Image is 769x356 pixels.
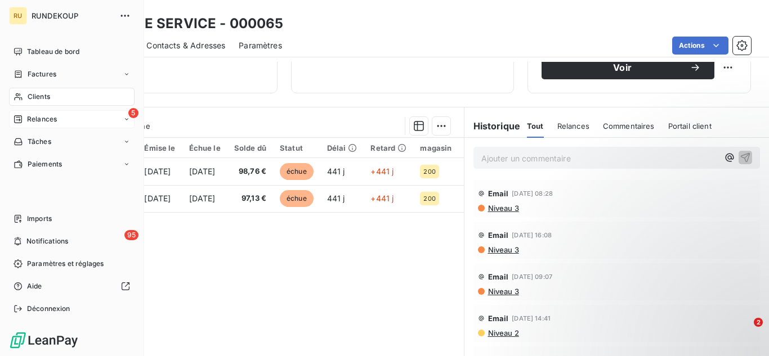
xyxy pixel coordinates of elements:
[423,195,435,202] span: 200
[27,281,42,291] span: Aide
[28,159,62,169] span: Paiements
[124,230,138,240] span: 95
[672,37,728,55] button: Actions
[370,166,394,176] span: +441 j
[128,108,138,118] span: 5
[731,318,758,345] iframe: Intercom live chat
[512,232,552,238] span: [DATE] 16:08
[370,143,406,152] div: Retard
[420,143,451,152] div: magasin
[423,168,435,175] span: 200
[144,166,171,176] span: [DATE]
[28,92,50,102] span: Clients
[234,166,266,177] span: 98,76 €
[280,190,314,207] span: échue
[27,114,57,124] span: Relances
[9,7,27,25] div: RU
[488,314,509,323] span: Email
[487,204,519,213] span: Niveau 3
[26,236,68,246] span: Notifications
[527,121,544,130] span: Tout
[327,166,345,176] span: 441 j
[234,193,266,204] span: 97,13 €
[28,137,51,147] span: Tâches
[28,69,56,79] span: Factures
[146,40,225,51] span: Contacts & Adresses
[9,331,79,349] img: Logo LeanPay
[239,40,282,51] span: Paramètres
[488,231,509,240] span: Email
[557,121,589,130] span: Relances
[27,47,79,57] span: Tableau de bord
[144,193,171,203] span: [DATE]
[555,63,690,72] span: Voir
[542,56,714,79] button: Voir
[603,121,655,130] span: Commentaires
[370,193,394,203] span: +441 j
[544,247,769,326] iframe: Intercom notifications message
[327,193,345,203] span: 441 j
[189,143,221,152] div: Échue le
[27,304,70,314] span: Déconnexion
[487,328,519,337] span: Niveau 2
[512,273,552,280] span: [DATE] 09:07
[754,318,763,327] span: 2
[234,143,266,152] div: Solde dû
[27,259,104,269] span: Paramètres et réglages
[280,163,314,180] span: échue
[488,272,509,281] span: Email
[189,193,216,203] span: [DATE]
[512,315,551,322] span: [DATE] 14:41
[487,287,519,296] span: Niveau 3
[487,245,519,254] span: Niveau 3
[32,11,113,20] span: RUNDEKOUP
[9,277,135,295] a: Aide
[27,214,52,224] span: Imports
[464,119,521,133] h6: Historique
[189,166,216,176] span: [DATE]
[488,189,509,198] span: Email
[144,143,175,152] div: Émise le
[512,190,553,197] span: [DATE] 08:28
[668,121,712,130] span: Portail client
[99,13,283,34] h3: ESCALE SERVICE - 000065
[280,143,314,152] div: Statut
[327,143,357,152] div: Délai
